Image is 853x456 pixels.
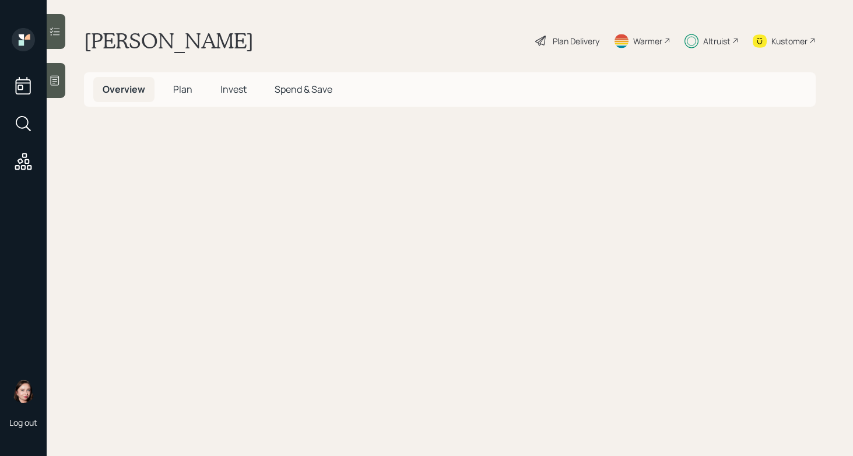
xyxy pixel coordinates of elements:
span: Spend & Save [275,83,332,96]
div: Kustomer [771,35,808,47]
img: aleksandra-headshot.png [12,380,35,403]
div: Warmer [633,35,662,47]
span: Invest [220,83,247,96]
div: Altruist [703,35,731,47]
span: Overview [103,83,145,96]
div: Log out [9,417,37,428]
span: Plan [173,83,192,96]
h1: [PERSON_NAME] [84,28,254,54]
div: Plan Delivery [553,35,599,47]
